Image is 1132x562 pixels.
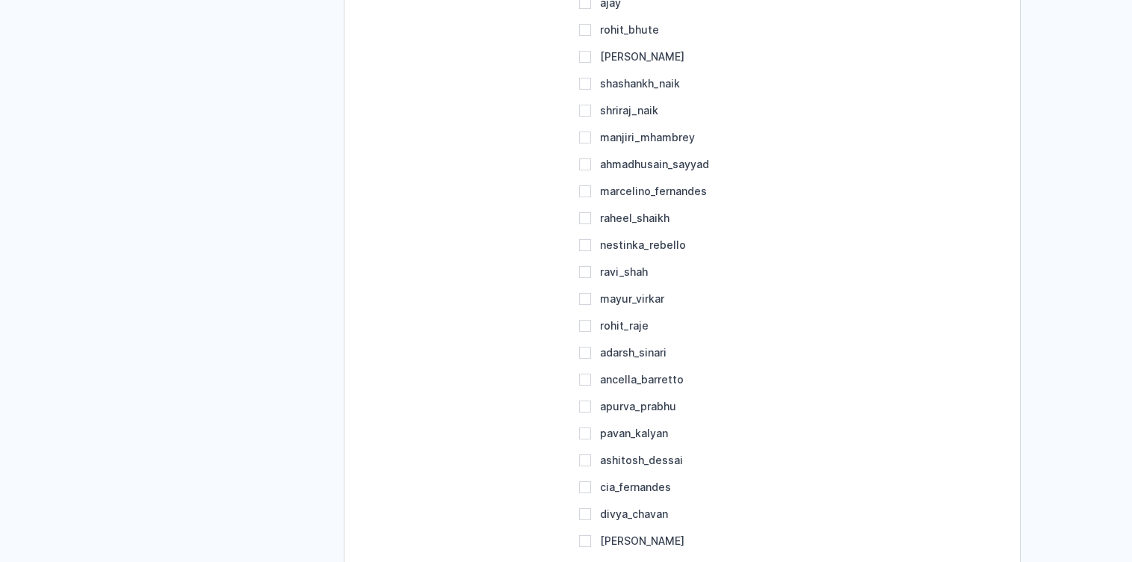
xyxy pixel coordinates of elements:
span: pavan_kalyan [600,426,668,441]
span: manjiri_mhambrey [600,130,695,145]
span: shashankh_naik [600,76,680,91]
span: divya_chavan [600,507,668,522]
span: adarsh_sinari [600,345,666,360]
span: ancella_barretto [600,372,684,387]
span: nestinka_rebello [600,238,686,253]
span: mayur_virkar [600,291,664,306]
span: shriraj_naik [600,103,658,118]
span: [PERSON_NAME] [600,534,684,549]
span: ahmadhusain_sayyad [600,157,709,172]
span: rohit_bhute [600,22,659,37]
span: raheel_shaikh [600,211,669,226]
span: ravi_shah [600,265,648,280]
span: rohit_raje [600,318,649,333]
span: [PERSON_NAME] [600,49,684,64]
span: ashitosh_dessai [600,453,683,468]
span: marcelino_fernandes [600,184,707,199]
span: cia_fernandes [600,480,671,495]
span: apurva_prabhu [600,399,676,414]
